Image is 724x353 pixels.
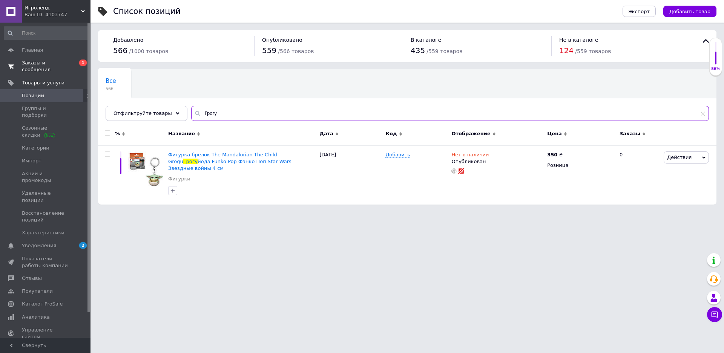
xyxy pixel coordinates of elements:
span: Отображение [451,130,490,137]
span: 124 [559,46,574,55]
span: Показатели работы компании [22,255,70,269]
span: йода Funko Pop Фанко Поп Star Wars Звездные войны 4 см [168,159,291,171]
button: Чат с покупателем [707,307,722,322]
img: Фигурка брелок The Mandalorian The Child Grogu Грогу йода Funko Pop Фанко Поп Star Wars Звездные ... [128,151,164,188]
span: Название [168,130,195,137]
a: Фигурки [168,176,190,182]
a: Фигурка брелок The Mandalorian The Child GroguГрогуйода Funko Pop Фанко Поп Star Wars Звездные во... [168,152,291,171]
span: Дата [319,130,333,137]
div: Список позиций [113,8,181,15]
span: % [115,130,120,137]
span: В каталоге [411,37,441,43]
div: 0 [615,145,662,205]
span: / 566 товаров [278,48,314,54]
span: / 1000 товаров [129,48,168,54]
span: Опубликовано [262,37,302,43]
input: Поиск [4,26,89,40]
div: [DATE] [318,145,383,205]
span: Каталог ProSale [22,301,63,307]
span: Игроленд [25,5,81,11]
span: / 559 товаров [426,48,462,54]
div: 56% [710,66,722,72]
button: Добавить товар [663,6,716,17]
span: Акции и промокоды [22,170,70,184]
span: Импорт [22,157,41,164]
span: Цена [547,130,562,137]
span: Заказы и сообщения [22,60,70,73]
span: 1 [79,60,87,66]
span: Уведомления [22,242,56,249]
input: Поиск по названию позиции, артикулу и поисковым запросам [191,106,709,121]
span: Восстановление позиций [22,210,70,223]
span: 2 [79,242,87,249]
span: Добавить товар [669,9,710,14]
span: Добавлено [113,37,143,43]
span: Фигурка брелок The Mandalorian The Child Grogu [168,152,277,164]
span: Аналитика [22,314,50,321]
span: Отзывы [22,275,42,282]
span: Все [106,78,116,84]
span: Отфильтруйте товары [114,110,172,116]
span: Покупатели [22,288,53,295]
b: 350 [547,152,557,157]
span: Заказы [620,130,640,137]
span: 566 [113,46,127,55]
span: Грогу [183,159,198,164]
span: Не в каталоге [559,37,598,43]
span: / 559 товаров [575,48,611,54]
div: Розница [547,162,613,169]
span: Товары и услуги [22,79,64,86]
button: Экспорт [623,6,656,17]
span: 559 [262,46,276,55]
span: Управление сайтом [22,327,70,340]
span: Сезонные скидки [22,125,70,138]
span: Позиции [22,92,44,99]
span: Удаленные позиции [22,190,70,203]
div: ₴ [547,151,563,158]
span: Экспорт [629,9,650,14]
span: Категории [22,145,49,151]
span: Характеристики [22,229,64,236]
span: 435 [411,46,425,55]
span: Код [385,130,397,137]
span: Добавить [385,152,410,158]
div: Ваш ID: 4103747 [25,11,90,18]
div: Опубликован [451,158,543,165]
span: Действия [667,154,692,160]
span: Нет в наличии [451,152,489,160]
span: Главная [22,47,43,53]
span: 566 [106,86,116,92]
span: Группы и подборки [22,105,70,119]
